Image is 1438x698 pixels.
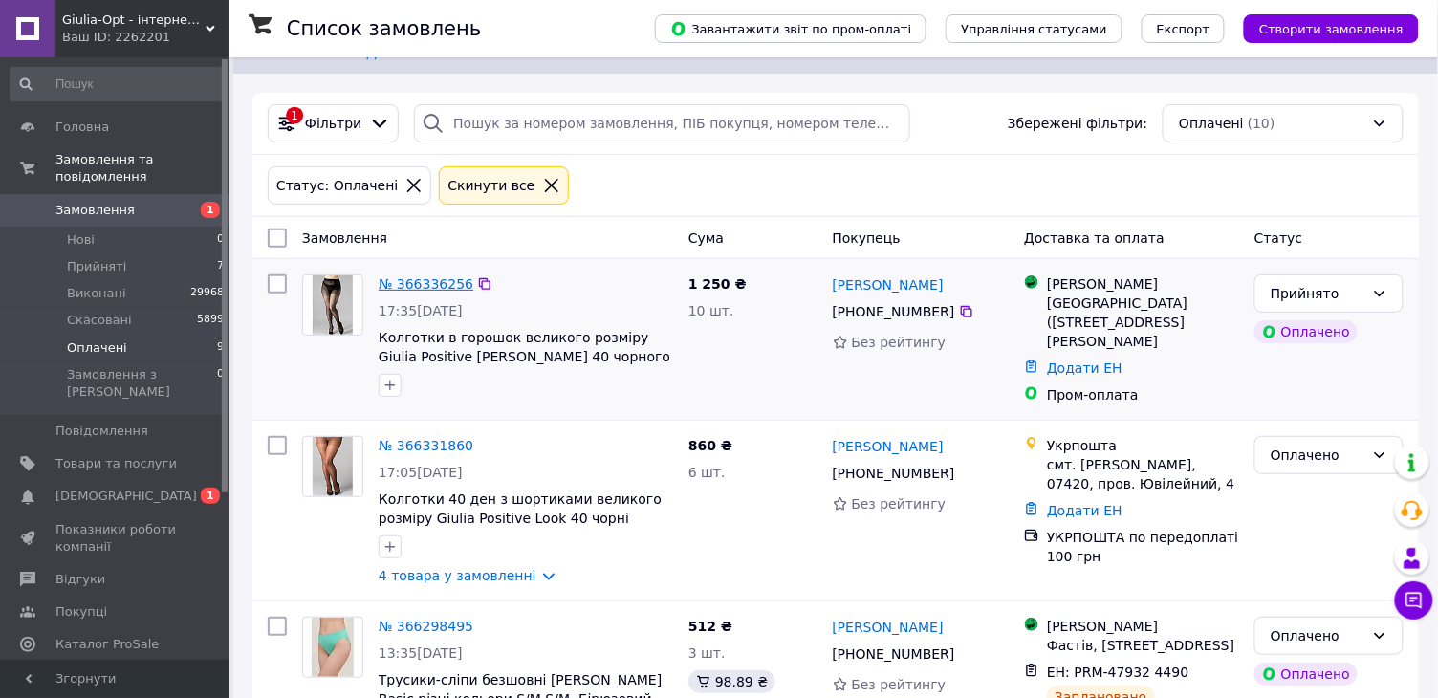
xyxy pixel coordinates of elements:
span: Giulia-Opt - інтернет-магазин жіночих колготок [62,11,206,29]
button: Експорт [1142,14,1226,43]
span: 29968 [190,285,224,302]
span: 0 [217,231,224,249]
div: Укрпошта [1047,436,1239,455]
span: 6 шт. [688,465,726,480]
span: Експорт [1157,22,1210,36]
div: Прийнято [1271,283,1364,304]
span: Показники роботи компанії [55,521,177,556]
span: 1 250 ₴ [688,276,747,292]
span: 5899 [197,312,224,329]
span: 17:05[DATE] [379,465,463,480]
a: Колготки в горошок великого розміру Giulia Positive [PERSON_NAME] 40 чорного кольору розміри 6,7 ... [379,330,670,383]
div: УКРПОШТА по передоплаті 100 грн [1047,528,1239,566]
span: Каталог ProSale [55,636,159,653]
span: Без рейтингу [852,677,947,692]
span: Скасовані [67,312,132,329]
img: Фото товару [313,437,352,496]
div: Оплачено [1254,320,1358,343]
span: Відгуки [55,571,105,588]
div: Оплачено [1271,625,1364,646]
button: Створити замовлення [1244,14,1419,43]
div: Фастів, [STREET_ADDRESS] [1047,636,1239,655]
input: Пошук [10,67,226,101]
span: Замовлення [302,230,387,246]
div: 98.89 ₴ [688,670,775,693]
a: Додати ЕН [1047,503,1122,518]
img: Фото товару [311,275,355,335]
span: Статус [1254,230,1303,246]
span: [DEMOGRAPHIC_DATA] [55,488,197,505]
a: Додати ЕН [1047,360,1122,376]
button: Завантажити звіт по пром-оплаті [655,14,926,43]
span: [PHONE_NUMBER] [833,466,955,481]
img: Фото товару [312,618,355,677]
a: № 366298495 [379,619,473,634]
span: 860 ₴ [688,438,732,453]
span: 17:35[DATE] [379,303,463,318]
span: Замовлення [55,202,135,219]
span: Повідомлення [55,423,148,440]
span: 10 шт. [688,303,734,318]
a: [PERSON_NAME] [833,275,944,294]
span: 13:35[DATE] [379,645,463,661]
span: Cума [688,230,724,246]
div: Ваш ID: 2262201 [62,29,229,46]
span: Замовлення та повідомлення [55,151,229,185]
span: (10) [1248,116,1275,131]
span: Завантажити звіт по пром-оплаті [670,20,911,37]
span: [PHONE_NUMBER] [833,646,955,662]
span: 7 [217,258,224,275]
a: Створити замовлення [1225,20,1419,35]
span: Нові [67,231,95,249]
h1: Список замовлень [287,17,481,40]
div: Оплачено [1271,445,1364,466]
a: № 366331860 [379,438,473,453]
a: Фото товару [302,274,363,336]
span: Виконані [67,285,126,302]
span: 512 ₴ [688,619,732,634]
a: 4 товара у замовленні [379,568,536,583]
button: Чат з покупцем [1395,581,1433,620]
a: [PERSON_NAME] [833,618,944,637]
button: Управління статусами [946,14,1122,43]
span: Доставка та оплата [1024,230,1165,246]
span: Створити замовлення [1259,22,1404,36]
div: смт. [PERSON_NAME], 07420, пров. Ювілейний, 4 [1047,455,1239,493]
span: ЕН: PRM-47932 4490 [1047,665,1188,680]
div: Оплачено [1254,663,1358,686]
span: [PHONE_NUMBER] [833,304,955,319]
span: Замовлення з [PERSON_NAME] [67,366,217,401]
div: [PERSON_NAME] [1047,617,1239,636]
span: Управління статусами [961,22,1107,36]
a: Фото товару [302,436,363,497]
span: Головна [55,119,109,136]
span: Без рейтингу [852,496,947,512]
span: 1 [201,202,220,218]
span: Оплачені [1179,114,1244,133]
span: 1 [201,488,220,504]
a: Колготки 40 ден з шортиками великого розміру Giulia Positive Look 40 чорні бежеві капучино розмір... [379,491,662,564]
div: [GEOGRAPHIC_DATA] ([STREET_ADDRESS][PERSON_NAME] [1047,294,1239,351]
div: Пром-оплата [1047,385,1239,404]
span: 9 [217,339,224,357]
span: Покупець [833,230,901,246]
span: Оплачені [67,339,127,357]
span: Прийняті [67,258,126,275]
a: № 366336256 [379,276,473,292]
span: Товари та послуги [55,455,177,472]
span: 3 шт. [688,645,726,661]
span: Покупці [55,603,107,621]
span: Збережені фільтри: [1008,114,1147,133]
div: [PERSON_NAME] [1047,274,1239,294]
div: Cкинути все [444,175,538,196]
span: 0 [217,366,224,401]
div: Статус: Оплачені [272,175,402,196]
a: [PERSON_NAME] [833,437,944,456]
a: Фото товару [302,617,363,678]
span: Фільтри [305,114,361,133]
span: Без рейтингу [852,335,947,350]
input: Пошук за номером замовлення, ПІБ покупця, номером телефону, Email, номером накладної [414,104,910,142]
